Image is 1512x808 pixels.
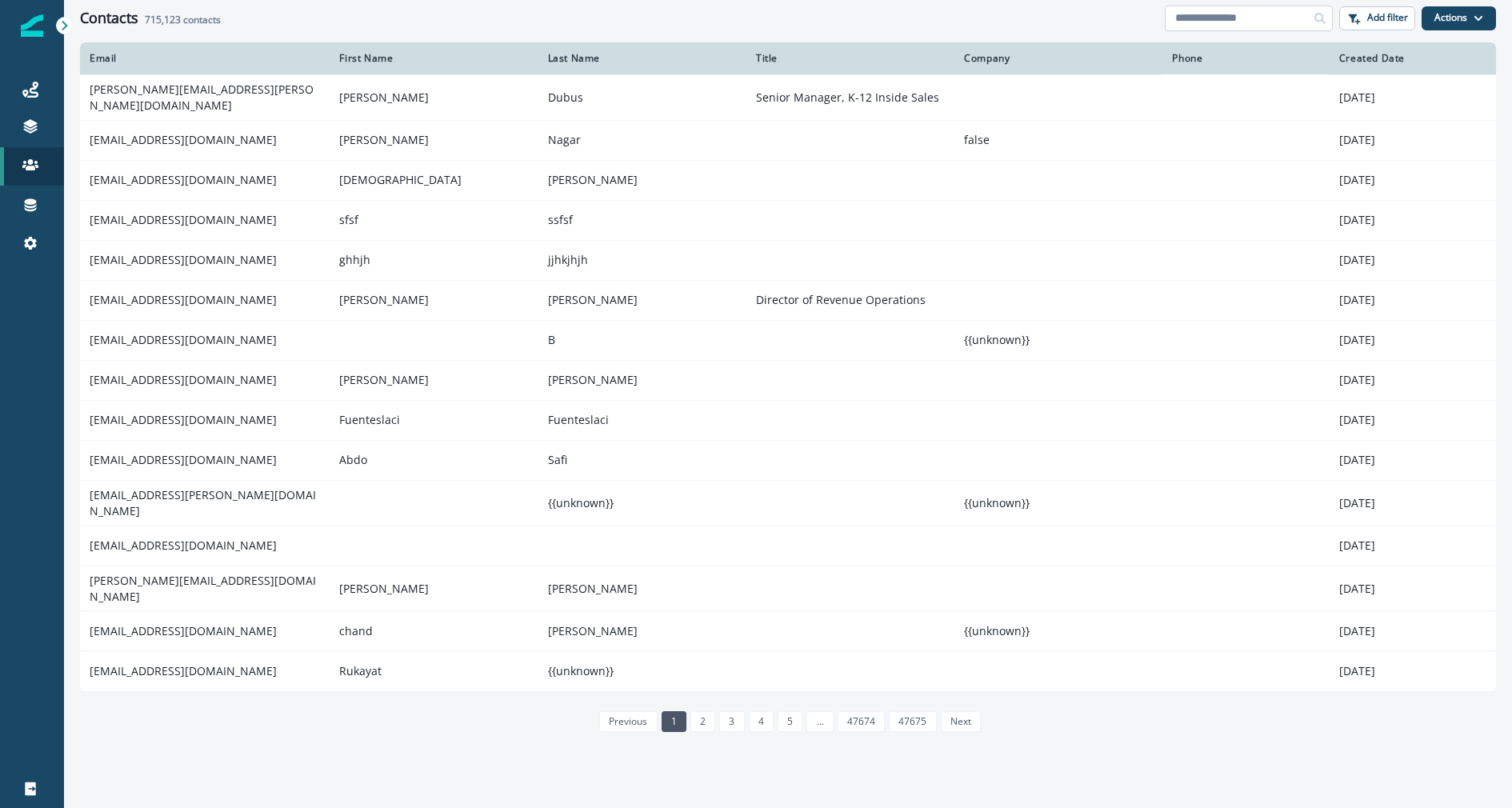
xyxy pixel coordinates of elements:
[80,400,1496,440] a: [EMAIL_ADDRESS][DOMAIN_NAME]FuenteslaciFuenteslaci[DATE]
[80,440,1496,480] a: [EMAIL_ADDRESS][DOMAIN_NAME]AbdoSafi[DATE]
[339,52,528,65] div: First Name
[80,360,330,400] td: [EMAIL_ADDRESS][DOMAIN_NAME]
[1339,372,1486,388] p: [DATE]
[80,200,330,240] td: [EMAIL_ADDRESS][DOMAIN_NAME]
[80,200,1496,240] a: [EMAIL_ADDRESS][DOMAIN_NAME]sfsfssfsf[DATE]
[1339,252,1486,268] p: [DATE]
[1339,292,1486,308] p: [DATE]
[719,711,744,732] a: Page 3
[1339,6,1415,30] button: Add filter
[548,52,737,65] div: Last Name
[1339,52,1486,65] div: Created Date
[80,280,330,320] td: [EMAIL_ADDRESS][DOMAIN_NAME]
[330,651,538,691] td: Rukayat
[690,711,715,732] a: Page 2
[145,14,221,26] h2: contacts
[80,566,1496,611] a: [PERSON_NAME][EMAIL_ADDRESS][DOMAIN_NAME][PERSON_NAME][PERSON_NAME][DATE]
[330,74,538,120] td: [PERSON_NAME]
[1172,52,1319,65] div: Phone
[80,120,1496,160] a: [EMAIL_ADDRESS][DOMAIN_NAME][PERSON_NAME]Nagarfalse[DATE]
[538,400,746,440] td: Fuenteslaci
[80,566,330,611] td: [PERSON_NAME][EMAIL_ADDRESS][DOMAIN_NAME]
[538,651,746,691] td: {{unknown}}
[778,711,802,732] a: Page 5
[330,280,538,320] td: [PERSON_NAME]
[1339,332,1486,348] p: [DATE]
[80,320,330,360] td: [EMAIL_ADDRESS][DOMAIN_NAME]
[1339,581,1486,597] p: [DATE]
[538,320,746,360] td: B
[80,400,330,440] td: [EMAIL_ADDRESS][DOMAIN_NAME]
[80,10,138,27] h1: Contacts
[756,292,945,308] p: Director of Revenue Operations
[538,160,746,200] td: [PERSON_NAME]
[538,240,746,280] td: jjhkjhjh
[330,440,538,480] td: Abdo
[538,566,746,611] td: [PERSON_NAME]
[80,440,330,480] td: [EMAIL_ADDRESS][DOMAIN_NAME]
[538,440,746,480] td: Safi
[756,52,945,65] div: Title
[80,120,330,160] td: [EMAIL_ADDRESS][DOMAIN_NAME]
[954,611,1162,651] td: {{unknown}}
[538,200,746,240] td: ssfsf
[80,526,330,566] td: [EMAIL_ADDRESS][DOMAIN_NAME]
[749,711,774,732] a: Page 4
[80,160,330,200] td: [EMAIL_ADDRESS][DOMAIN_NAME]
[330,200,538,240] td: sfsf
[1339,452,1486,468] p: [DATE]
[538,480,746,526] td: {{unknown}}
[80,611,330,651] td: [EMAIL_ADDRESS][DOMAIN_NAME]
[80,240,1496,280] a: [EMAIL_ADDRESS][DOMAIN_NAME]ghhjhjjhkjhjh[DATE]
[954,480,1162,526] td: {{unknown}}
[330,240,538,280] td: ghhjh
[80,74,1496,120] a: [PERSON_NAME][EMAIL_ADDRESS][PERSON_NAME][DOMAIN_NAME][PERSON_NAME]DubusSenior Manager, K-12 Insi...
[941,711,981,732] a: Next page
[954,120,1162,160] td: false
[838,711,885,732] a: Page 47674
[1339,172,1486,188] p: [DATE]
[1339,663,1486,679] p: [DATE]
[538,280,746,320] td: [PERSON_NAME]
[1339,90,1486,106] p: [DATE]
[330,400,538,440] td: Fuenteslaci
[806,711,833,732] a: Jump forward
[80,280,1496,320] a: [EMAIL_ADDRESS][DOMAIN_NAME][PERSON_NAME][PERSON_NAME]Director of Revenue Operations[DATE]
[80,480,1496,526] a: [EMAIL_ADDRESS][PERSON_NAME][DOMAIN_NAME]{{unknown}}{{unknown}}[DATE]
[80,240,330,280] td: [EMAIL_ADDRESS][DOMAIN_NAME]
[1339,132,1486,148] p: [DATE]
[662,711,686,732] a: Page 1 is your current page
[330,360,538,400] td: [PERSON_NAME]
[595,711,981,732] ul: Pagination
[1339,538,1486,554] p: [DATE]
[80,160,1496,200] a: [EMAIL_ADDRESS][DOMAIN_NAME][DEMOGRAPHIC_DATA][PERSON_NAME][DATE]
[1422,6,1496,30] button: Actions
[538,120,746,160] td: Nagar
[80,360,1496,400] a: [EMAIL_ADDRESS][DOMAIN_NAME][PERSON_NAME][PERSON_NAME][DATE]
[145,13,181,26] span: 715,123
[330,566,538,611] td: [PERSON_NAME]
[80,526,1496,566] a: [EMAIL_ADDRESS][DOMAIN_NAME][DATE]
[1339,495,1486,511] p: [DATE]
[1339,412,1486,428] p: [DATE]
[889,711,936,732] a: Page 47675
[330,611,538,651] td: chand
[80,651,1496,691] a: [EMAIL_ADDRESS][DOMAIN_NAME]Rukayat{{unknown}}[DATE]
[80,480,330,526] td: [EMAIL_ADDRESS][PERSON_NAME][DOMAIN_NAME]
[1339,623,1486,639] p: [DATE]
[538,360,746,400] td: [PERSON_NAME]
[90,52,320,65] div: Email
[954,320,1162,360] td: {{unknown}}
[80,74,330,120] td: [PERSON_NAME][EMAIL_ADDRESS][PERSON_NAME][DOMAIN_NAME]
[80,651,330,691] td: [EMAIL_ADDRESS][DOMAIN_NAME]
[756,90,945,106] p: Senior Manager, K-12 Inside Sales
[538,74,746,120] td: Dubus
[330,160,538,200] td: [DEMOGRAPHIC_DATA]
[330,120,538,160] td: [PERSON_NAME]
[21,14,43,37] img: Inflection
[80,320,1496,360] a: [EMAIL_ADDRESS][DOMAIN_NAME]B{{unknown}}[DATE]
[964,52,1153,65] div: Company
[80,611,1496,651] a: [EMAIL_ADDRESS][DOMAIN_NAME]chand[PERSON_NAME]{{unknown}}[DATE]
[1367,12,1408,23] p: Add filter
[538,611,746,651] td: [PERSON_NAME]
